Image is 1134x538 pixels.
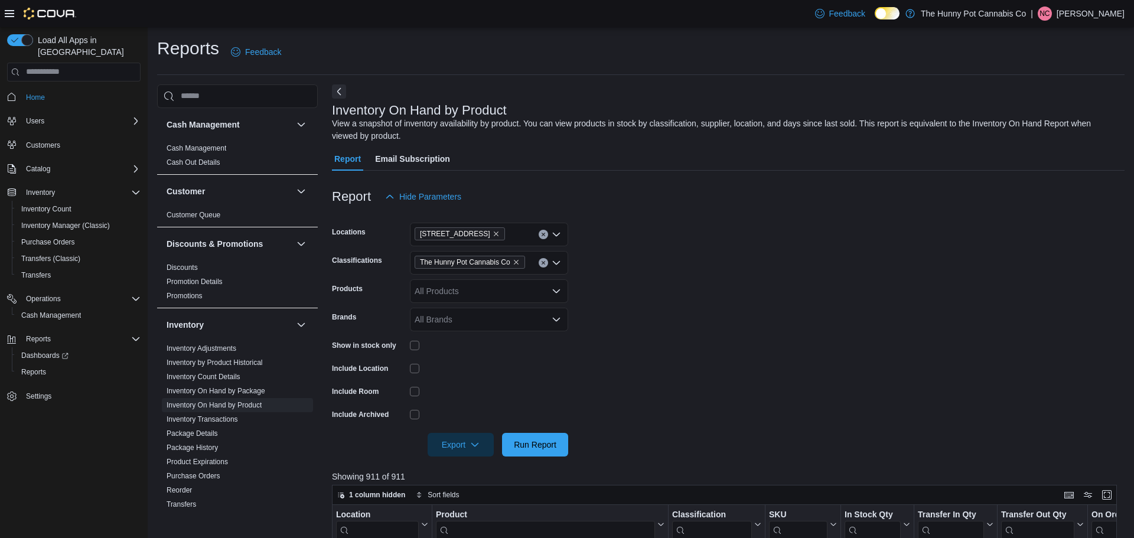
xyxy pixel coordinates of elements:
span: Report [334,147,361,171]
span: Export [435,433,487,457]
button: Clear input [539,258,548,268]
span: Purchase Orders [167,471,220,481]
button: 1 column hidden [333,488,410,502]
button: Cash Management [294,118,308,132]
span: Promotions [167,291,203,301]
span: Inventory Count Details [167,372,240,382]
a: Reports [17,365,51,379]
a: Purchase Orders [167,472,220,480]
span: Inventory Manager (Classic) [17,219,141,233]
button: Sort fields [411,488,464,502]
div: Transfer Out Qty [1001,509,1074,520]
img: Cova [24,8,76,19]
span: Reports [17,365,141,379]
button: Discounts & Promotions [294,237,308,251]
button: Discounts & Promotions [167,238,292,250]
button: Run Report [502,433,568,457]
a: Promotions [167,292,203,300]
nav: Complex example [7,84,141,436]
a: Inventory Transactions [167,415,238,423]
span: Hide Parameters [399,191,461,203]
span: Transfers (Classic) [17,252,141,266]
span: Operations [21,292,141,306]
span: Cash Management [17,308,141,322]
p: | [1031,6,1033,21]
button: Transfers [12,267,145,283]
p: The Hunny Pot Cannabis Co [921,6,1026,21]
button: Inventory [294,318,308,332]
button: Inventory Manager (Classic) [12,217,145,234]
a: Home [21,90,50,105]
button: Remove 5754 Hazeldean Rd from selection in this group [493,230,500,237]
span: Transfers [17,268,141,282]
button: Keyboard shortcuts [1062,488,1076,502]
div: Discounts & Promotions [157,260,318,308]
div: Classification [672,509,752,520]
span: Customers [26,141,60,150]
a: Purchase Orders [17,235,80,249]
h3: Cash Management [167,119,240,131]
p: Showing 911 of 911 [332,471,1125,482]
button: Enter fullscreen [1100,488,1114,502]
a: Dashboards [17,348,73,363]
a: Inventory by Product Historical [167,358,263,367]
button: Users [21,114,49,128]
div: SKU [769,509,827,520]
span: Users [26,116,44,126]
button: Next [332,84,346,99]
a: Discounts [167,263,198,272]
button: Settings [2,387,145,405]
span: Feedback [829,8,865,19]
div: Customer [157,208,318,227]
button: Remove The Hunny Pot Cannabis Co from selection in this group [513,259,520,266]
a: Transfers [167,500,196,508]
button: Catalog [21,162,55,176]
span: Sort fields [428,490,459,500]
span: Inventory [21,185,141,200]
a: Inventory On Hand by Package [167,387,265,395]
a: Inventory Manager (Classic) [17,219,115,233]
h3: Inventory On Hand by Product [332,103,507,118]
div: Product [436,509,655,520]
span: Dark Mode [875,19,875,20]
span: Home [26,93,45,102]
button: Hide Parameters [380,185,466,208]
button: Operations [21,292,66,306]
span: Inventory Adjustments [167,344,236,353]
span: Catalog [26,164,50,174]
button: Users [2,113,145,129]
button: Inventory Count [12,201,145,217]
button: Open list of options [552,315,561,324]
label: Brands [332,312,356,322]
button: Customer [294,184,308,198]
span: Settings [26,392,51,401]
span: Cash Management [167,144,226,153]
h3: Discounts & Promotions [167,238,263,250]
a: Product Expirations [167,458,228,466]
label: Include Location [332,364,388,373]
a: Inventory Count [17,202,76,216]
a: Transfers [17,268,56,282]
span: Customers [21,138,141,152]
button: Reports [12,364,145,380]
button: Inventory [2,184,145,201]
span: Inventory by Product Historical [167,358,263,367]
div: Inventory [157,341,318,516]
span: Package History [167,443,218,452]
a: Inventory Count Details [167,373,240,381]
h3: Customer [167,185,205,197]
button: Open list of options [552,230,561,239]
span: Run Report [514,439,556,451]
span: Package Details [167,429,218,438]
a: Reorder [167,486,192,494]
span: Email Subscription [375,147,450,171]
span: Home [21,90,141,105]
button: Catalog [2,161,145,177]
div: Cash Management [157,141,318,174]
div: Location [336,509,419,520]
span: Inventory Count [21,204,71,214]
a: Customer Queue [167,211,220,219]
a: Inventory On Hand by Product [167,401,262,409]
div: In Stock Qty [845,509,901,520]
button: Home [2,89,145,106]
